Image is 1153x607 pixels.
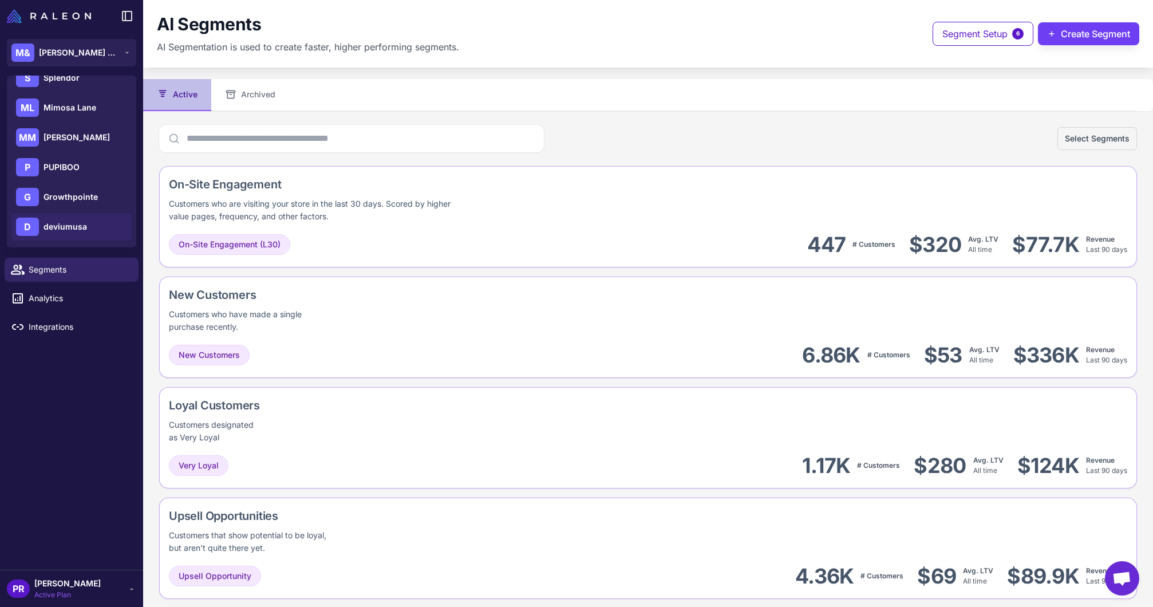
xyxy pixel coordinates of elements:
div: All time [973,455,1004,476]
div: All time [969,345,1000,365]
span: New Customers [179,349,240,361]
span: Mimosa Lane [44,101,96,114]
div: Customers that show potential to be loyal, but aren't quite there yet. [169,529,339,554]
div: $69 [917,563,956,589]
span: Segment Setup [942,27,1008,41]
div: P [16,158,39,176]
button: Segment Setup6 [933,22,1033,46]
span: Active Plan [34,590,101,600]
span: # Customers [852,240,895,249]
div: On-Site Engagement [169,176,613,193]
button: Archived [211,79,289,111]
span: deviumusa [44,220,87,233]
a: Calendar [5,229,139,253]
div: MM [16,128,39,147]
span: Integrations [29,321,129,333]
div: New Customers [169,286,373,303]
div: $280 [914,453,966,479]
span: [PERSON_NAME] [34,577,101,590]
span: # Customers [857,461,900,470]
div: G [16,188,39,206]
span: Very Loyal [179,459,219,472]
span: Revenue [1086,345,1115,354]
span: Avg. LTV [969,345,1000,354]
div: Customers who are visiting your store in the last 30 days. Scored by higher value pages, frequenc... [169,198,465,223]
span: # Customers [867,350,910,359]
div: ML [16,98,39,117]
div: $77.7K [1012,232,1079,258]
span: Growthpointe [44,191,98,203]
a: Email Design [5,172,139,196]
a: Analytics [5,286,139,310]
div: 6.86K [802,342,860,368]
div: 447 [807,232,846,258]
div: Customers designated as Very Loyal [169,419,260,444]
a: Integrations [5,315,139,339]
div: Customers who have made a single purchase recently. [169,308,305,333]
img: Raleon Logo [7,9,91,23]
span: Avg. LTV [963,566,993,575]
div: $53 [924,342,962,368]
span: Revenue [1086,235,1115,243]
div: $320 [909,232,961,258]
a: Chats [5,115,139,139]
button: M&[PERSON_NAME] & [PERSON_NAME] [7,39,136,66]
a: Raleon Logo [7,9,96,23]
div: $336K [1013,342,1079,368]
a: Knowledge [5,143,139,167]
span: Avg. LTV [973,456,1004,464]
span: PUPIBOO [44,161,80,174]
h1: AI Segments [157,14,262,36]
div: $89.9K [1007,563,1079,589]
div: Last 90 days [1086,234,1127,255]
span: Analytics [29,292,129,305]
p: AI Segmentation is used to create faster, higher performing segments. [157,40,459,54]
span: # Customers [860,571,903,580]
div: All time [968,234,998,255]
a: Campaigns [5,200,139,224]
span: Upsell Opportunity [179,570,251,582]
span: Revenue [1086,456,1115,464]
div: Last 90 days [1086,566,1127,586]
button: Active [143,79,211,111]
span: Revenue [1086,566,1115,575]
span: [PERSON_NAME] & [PERSON_NAME] [39,46,119,59]
div: PR [7,580,30,598]
span: Segments [29,263,129,276]
span: 6 [1012,28,1024,40]
div: $124K [1017,453,1079,479]
div: Upsell Opportunities [169,507,425,525]
div: 4.36K [795,563,854,589]
span: Splendor [44,72,80,84]
a: Segments [5,258,139,282]
span: On-Site Engagement (L30) [179,238,281,251]
div: 1.17K [802,453,850,479]
div: Last 90 days [1086,345,1127,365]
button: Select Segments [1057,127,1137,150]
span: Avg. LTV [968,235,998,243]
div: S [16,69,39,87]
div: Last 90 days [1086,455,1127,476]
div: Loyal Customers [169,397,306,414]
span: [PERSON_NAME] [44,131,110,144]
div: All time [963,566,993,586]
div: D [16,218,39,236]
div: M& [11,44,34,62]
div: Open chat [1105,561,1139,596]
button: Create Segment [1038,22,1139,45]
